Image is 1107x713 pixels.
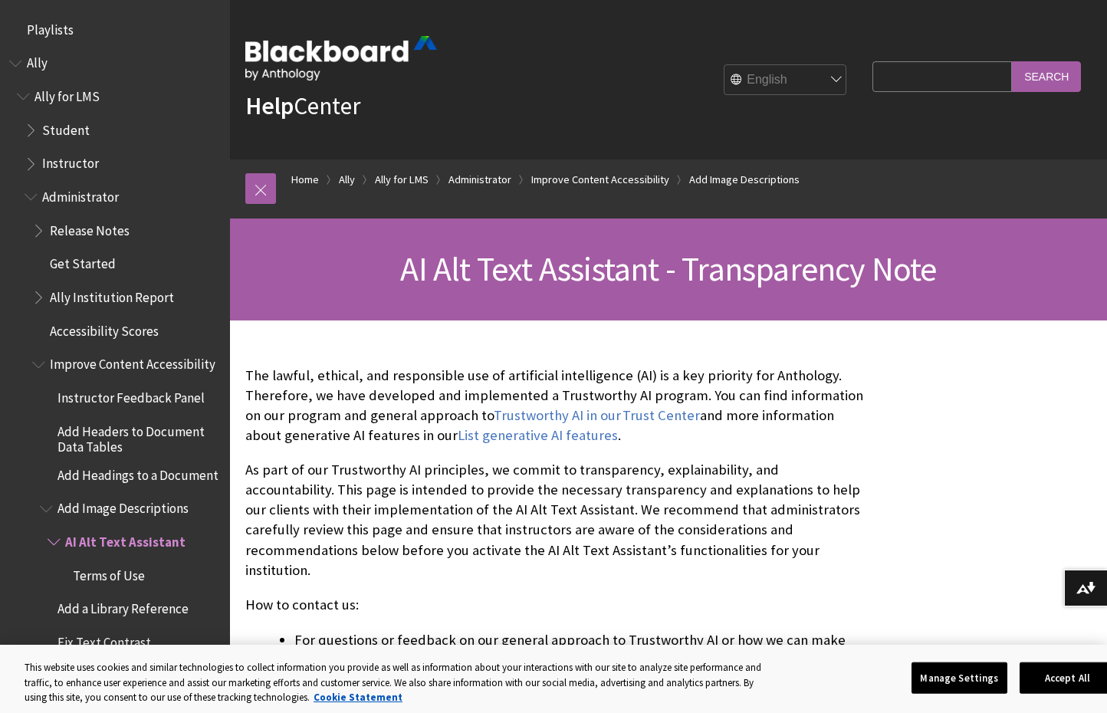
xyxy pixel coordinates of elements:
span: Improve Content Accessibility [50,352,215,373]
div: This website uses cookies and similar technologies to collect information you provide as well as ... [25,660,775,705]
span: AI Alt Text Assistant - Transparency Note [400,248,936,290]
span: Instructor [42,151,99,172]
a: List generative AI features [458,426,618,445]
span: Add Headings to a Document [57,462,218,483]
span: Playlists [27,17,74,38]
span: Administrator [42,184,119,205]
a: Ally [339,170,355,189]
a: Improve Content Accessibility [531,170,669,189]
span: Terms of Use [73,563,145,583]
p: How to contact us: [245,595,865,615]
select: Site Language Selector [724,65,847,96]
li: For questions or feedback on our general approach to Trustworthy AI or how we can make this page ... [294,629,865,672]
span: Ally for LMS [34,84,100,104]
a: Administrator [448,170,511,189]
span: Fix Text Contrast [57,629,151,650]
span: Student [42,117,90,138]
p: As part of our Trustworthy AI principles, we commit to transparency, explainability, and accounta... [245,460,865,580]
a: Add Image Descriptions [689,170,800,189]
strong: Help [245,90,294,121]
a: More information about your privacy, opens in a new tab [314,691,402,704]
button: Manage Settings [912,662,1007,694]
a: HelpCenter [245,90,360,121]
span: AI Alt Text Assistant [65,529,186,550]
a: Trustworthy AI in our Trust Center [494,406,700,425]
span: Get Started [50,251,116,272]
span: Ally [27,51,48,71]
span: Instructor Feedback Panel [57,385,205,406]
a: Home [291,170,319,189]
p: The lawful, ethical, and responsible use of artificial intelligence (AI) is a key priority for An... [245,366,865,446]
a: Ally for LMS [375,170,429,189]
span: Release Notes [50,218,130,238]
span: Add Image Descriptions [57,496,189,517]
nav: Book outline for Playlists [9,17,221,43]
span: Ally Institution Report [50,284,174,305]
span: Add a Library Reference [57,596,189,617]
img: Blackboard by Anthology [245,36,437,80]
span: Accessibility Scores [50,318,159,339]
input: Search [1012,61,1081,91]
span: Add Headers to Document Data Tables [57,419,219,455]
